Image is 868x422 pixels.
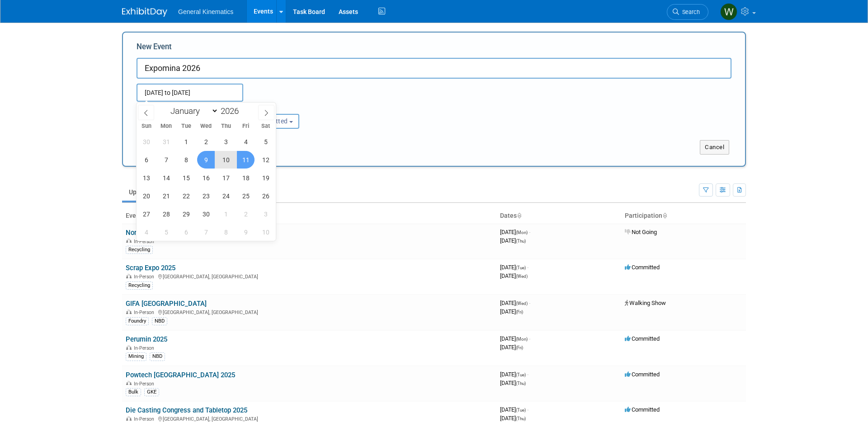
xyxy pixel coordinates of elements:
span: September 14, 2026 [157,169,175,187]
div: [GEOGRAPHIC_DATA], [GEOGRAPHIC_DATA] [126,272,493,280]
span: September 22, 2026 [177,187,195,205]
input: Start Date - End Date [137,84,243,102]
span: (Mon) [516,230,528,235]
span: September 23, 2026 [197,187,215,205]
div: NBD [152,317,167,325]
span: Committed [625,406,660,413]
a: Scrap Expo 2025 [126,264,175,272]
button: Cancel [700,140,729,155]
span: September 29, 2026 [177,205,195,223]
span: [DATE] [500,406,528,413]
span: August 30, 2026 [137,133,155,150]
span: (Thu) [516,239,526,244]
label: New Event [137,42,172,56]
span: September 13, 2026 [137,169,155,187]
span: (Wed) [516,274,528,279]
a: Sort by Start Date [517,212,521,219]
span: September 9, 2026 [197,151,215,169]
span: [DATE] [500,264,528,271]
span: - [529,229,530,235]
span: In-Person [134,309,157,315]
span: September 4, 2026 [237,133,255,150]
span: Walking Show [625,300,666,306]
span: [DATE] [500,229,530,235]
div: NBD [150,352,165,361]
a: Upcoming30 [122,183,175,201]
a: GIFA [GEOGRAPHIC_DATA] [126,300,207,308]
a: Perumin 2025 [126,335,167,343]
span: In-Person [134,345,157,351]
span: October 6, 2026 [177,223,195,241]
span: (Tue) [516,372,526,377]
span: September 8, 2026 [177,151,195,169]
span: September 20, 2026 [137,187,155,205]
div: Foundry [126,317,149,325]
img: ExhibitDay [122,8,167,17]
span: - [529,335,530,342]
span: September 26, 2026 [257,187,274,205]
div: Bulk [126,388,141,396]
span: (Tue) [516,408,526,413]
span: - [527,406,528,413]
span: Search [679,9,700,15]
span: September 5, 2026 [257,133,274,150]
span: Sat [256,123,276,129]
span: [DATE] [500,371,528,378]
div: Attendance / Format: [137,102,224,113]
span: October 1, 2026 [217,205,235,223]
span: September 18, 2026 [237,169,255,187]
div: GKE [144,388,159,396]
span: September 2, 2026 [197,133,215,150]
img: In-Person Event [126,416,132,421]
span: September 16, 2026 [197,169,215,187]
span: September 3, 2026 [217,133,235,150]
span: [DATE] [500,237,526,244]
span: (Tue) [516,265,526,270]
span: September 1, 2026 [177,133,195,150]
span: (Thu) [516,381,526,386]
img: In-Person Event [126,345,132,350]
span: Committed [625,371,660,378]
span: Fri [236,123,256,129]
span: Not Going [625,229,657,235]
span: Sun [137,123,156,129]
span: October 8, 2026 [217,223,235,241]
span: September 17, 2026 [217,169,235,187]
span: September 7, 2026 [157,151,175,169]
span: September 21, 2026 [157,187,175,205]
img: In-Person Event [126,239,132,243]
span: September 28, 2026 [157,205,175,223]
span: Tue [176,123,196,129]
span: - [529,300,530,306]
span: [DATE] [500,344,523,351]
div: Recycling [126,281,153,290]
span: September 11, 2026 [237,151,255,169]
span: October 7, 2026 [197,223,215,241]
span: Mon [156,123,176,129]
span: September 25, 2026 [237,187,255,205]
span: September 10, 2026 [217,151,235,169]
span: In-Person [134,416,157,422]
span: [DATE] [500,415,526,422]
span: September 27, 2026 [137,205,155,223]
span: September 12, 2026 [257,151,274,169]
span: Committed [625,264,660,271]
span: October 2, 2026 [237,205,255,223]
span: (Thu) [516,416,526,421]
div: Participation: [238,102,325,113]
span: - [527,264,528,271]
span: September 15, 2026 [177,169,195,187]
div: [GEOGRAPHIC_DATA], [GEOGRAPHIC_DATA] [126,308,493,315]
span: (Fri) [516,309,523,314]
span: In-Person [134,381,157,387]
span: In-Person [134,274,157,280]
th: Participation [621,208,746,224]
input: Name of Trade Show / Conference [137,58,731,79]
th: Dates [496,208,621,224]
span: (Wed) [516,301,528,306]
span: August 31, 2026 [157,133,175,150]
img: In-Person Event [126,309,132,314]
img: In-Person Event [126,381,132,385]
th: Event [122,208,496,224]
span: September 24, 2026 [217,187,235,205]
